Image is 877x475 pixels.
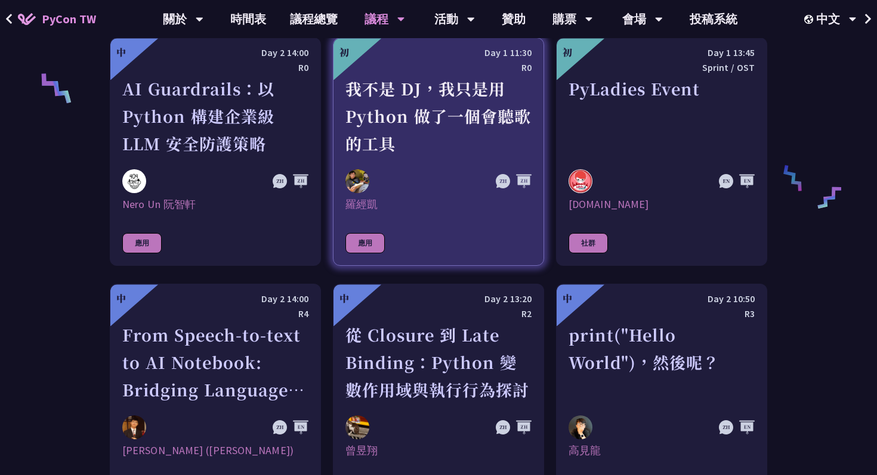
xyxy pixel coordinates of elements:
[122,233,162,253] div: 應用
[345,443,532,458] div: 曾昱翔
[122,306,308,321] div: R4
[18,13,36,25] img: Home icon of PyCon TW 2025
[569,443,755,458] div: 高見龍
[122,45,308,60] div: Day 2 14:00
[345,306,532,321] div: R2
[339,45,349,60] div: 初
[122,443,308,458] div: [PERSON_NAME] ([PERSON_NAME])
[345,169,369,193] img: 羅經凱
[569,169,592,193] img: pyladies.tw
[122,291,308,306] div: Day 2 14:00
[569,233,608,253] div: 社群
[345,415,369,439] img: 曾昱翔
[345,321,532,403] div: 從 Closure 到 Late Binding：Python 變數作用域與執行行為探討
[345,75,532,157] div: 我不是 DJ，我只是用 Python 做了一個會聽歌的工具
[122,415,146,439] img: 李昱勳 (Yu-Hsun Lee)
[556,38,767,266] a: 初 Day 1 13:45 Sprint / OST PyLadies Event pyladies.tw [DOMAIN_NAME] 社群
[122,75,308,157] div: AI Guardrails：以 Python 構建企業級 LLM 安全防護策略
[569,75,755,157] div: PyLadies Event
[563,45,572,60] div: 初
[42,10,96,28] span: PyCon TW
[569,45,755,60] div: Day 1 13:45
[339,291,349,306] div: 中
[569,306,755,321] div: R3
[333,38,544,266] a: 初 Day 1 11:30 R0 我不是 DJ，我只是用 Python 做了一個會聽歌的工具 羅經凱 羅經凱 應用
[569,60,755,75] div: Sprint / OST
[345,291,532,306] div: Day 2 13:20
[345,233,385,253] div: 應用
[345,197,532,212] div: 羅經凱
[804,15,816,24] img: Locale Icon
[345,45,532,60] div: Day 1 11:30
[122,169,146,193] img: Nero Un 阮智軒
[6,4,108,34] a: PyCon TW
[116,291,126,306] div: 中
[122,197,308,212] div: Nero Un 阮智軒
[345,60,532,75] div: R0
[116,45,126,60] div: 中
[569,197,755,212] div: [DOMAIN_NAME]
[122,321,308,403] div: From Speech-to-text to AI Notebook: Bridging Language and Technology at PyCon [GEOGRAPHIC_DATA]
[122,60,308,75] div: R0
[569,291,755,306] div: Day 2 10:50
[563,291,572,306] div: 中
[569,415,592,439] img: 高見龍
[569,321,755,403] div: print("Hello World")，然後呢？
[110,38,321,266] a: 中 Day 2 14:00 R0 AI Guardrails：以 Python 構建企業級 LLM 安全防護策略 Nero Un 阮智軒 Nero Un 阮智軒 應用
